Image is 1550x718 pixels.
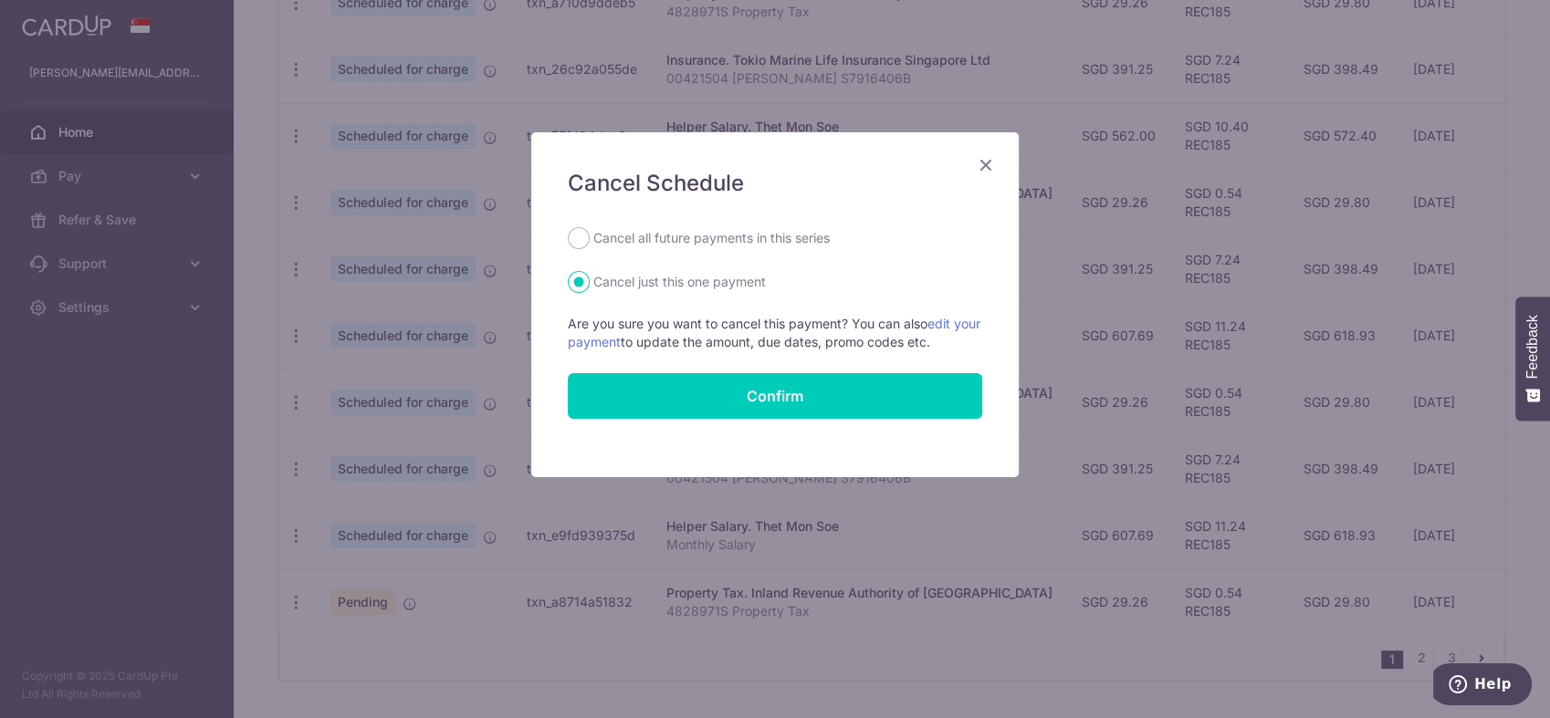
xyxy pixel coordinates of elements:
[568,315,982,351] p: Are you sure you want to cancel this payment? You can also to update the amount, due dates, promo...
[568,169,982,198] h5: Cancel Schedule
[593,227,830,249] label: Cancel all future payments in this series
[568,373,982,419] button: Confirm
[975,154,997,176] button: Close
[1524,315,1541,379] span: Feedback
[1433,663,1532,709] iframe: Opens a widget where you can find more information
[593,271,766,293] label: Cancel just this one payment
[1515,297,1550,421] button: Feedback - Show survey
